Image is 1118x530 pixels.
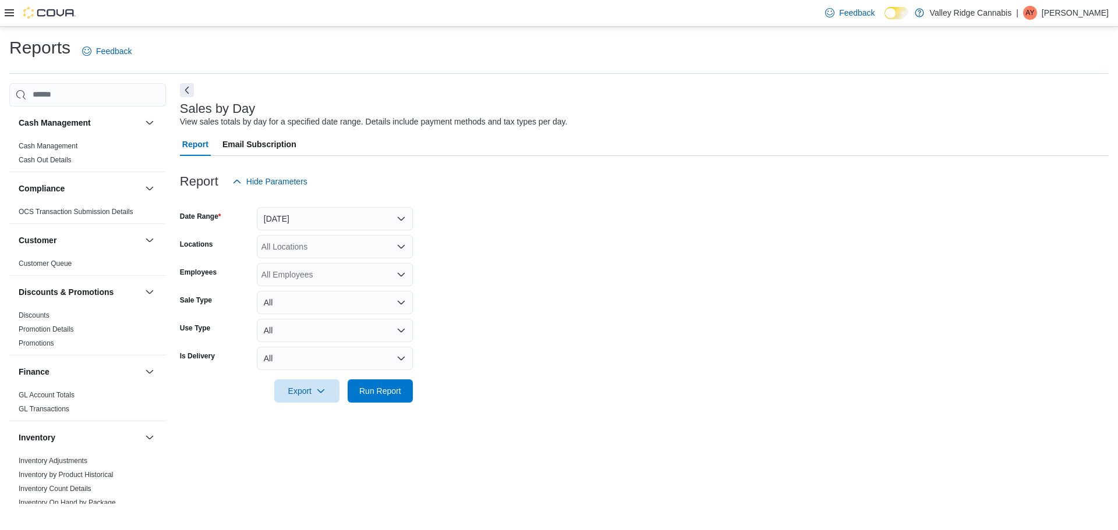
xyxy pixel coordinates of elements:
label: Employees [180,268,217,277]
h3: Inventory [19,432,55,443]
h3: Compliance [19,183,65,194]
span: Email Subscription [222,133,296,156]
button: Inventory [143,431,157,444]
button: Discounts & Promotions [143,285,157,299]
a: Promotions [19,339,54,347]
p: Valley Ridge Cannabis [930,6,1012,20]
a: GL Transactions [19,405,69,413]
span: OCS Transaction Submission Details [19,207,133,216]
button: Compliance [19,183,140,194]
h1: Reports [9,36,70,59]
span: Feedback [839,7,875,19]
input: Dark Mode [885,7,909,19]
h3: Sales by Day [180,102,256,116]
a: Inventory Count Details [19,485,91,493]
div: Customer [9,257,166,275]
label: Locations [180,240,213,249]
button: Open list of options [397,270,406,279]
a: Inventory On Hand by Package [19,499,116,507]
span: Run Report [359,385,401,397]
a: Promotion Details [19,325,74,333]
a: Cash Management [19,142,77,150]
button: Finance [143,365,157,379]
button: Run Report [348,379,413,403]
span: Cash Management [19,141,77,151]
label: Is Delivery [180,351,215,361]
h3: Finance [19,366,49,378]
span: Export [281,379,332,403]
span: Inventory Count Details [19,484,91,493]
span: Inventory On Hand by Package [19,498,116,507]
div: Compliance [9,205,166,223]
button: Discounts & Promotions [19,286,140,298]
button: Open list of options [397,242,406,251]
a: Cash Out Details [19,156,72,164]
span: AY [1025,6,1034,20]
h3: Cash Management [19,117,91,129]
div: Finance [9,388,166,421]
label: Use Type [180,323,210,333]
a: Inventory by Product Historical [19,471,114,479]
a: Feedback [77,40,136,63]
a: GL Account Totals [19,391,75,399]
div: View sales totals by day for a specified date range. Details include payment methods and tax type... [180,116,568,128]
a: Feedback [820,1,879,24]
div: Andrew Yu [1023,6,1037,20]
button: Finance [19,366,140,378]
button: All [257,319,413,342]
div: Cash Management [9,139,166,172]
label: Date Range [180,212,221,221]
h3: Discounts & Promotions [19,286,114,298]
a: Discounts [19,311,49,319]
span: Dark Mode [885,19,885,20]
span: Report [182,133,208,156]
span: GL Account Totals [19,390,75,400]
button: Cash Management [143,116,157,130]
span: Hide Parameters [246,176,307,187]
button: All [257,291,413,314]
span: Customer Queue [19,259,72,268]
span: Feedback [96,45,132,57]
button: Export [274,379,339,403]
span: Inventory by Product Historical [19,470,114,479]
button: All [257,347,413,370]
button: Inventory [19,432,140,443]
div: Discounts & Promotions [9,308,166,355]
button: Customer [19,234,140,246]
p: [PERSON_NAME] [1042,6,1109,20]
span: Inventory Adjustments [19,456,87,465]
button: Customer [143,233,157,247]
span: GL Transactions [19,404,69,414]
label: Sale Type [180,296,212,305]
button: [DATE] [257,207,413,230]
h3: Report [180,175,218,188]
p: | [1016,6,1018,20]
button: Next [180,83,194,97]
a: OCS Transaction Submission Details [19,208,133,216]
span: Cash Out Details [19,155,72,165]
img: Cova [23,7,76,19]
a: Inventory Adjustments [19,457,87,465]
h3: Customer [19,234,56,246]
button: Hide Parameters [228,170,312,193]
button: Compliance [143,182,157,195]
button: Cash Management [19,117,140,129]
a: Customer Queue [19,259,72,268]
